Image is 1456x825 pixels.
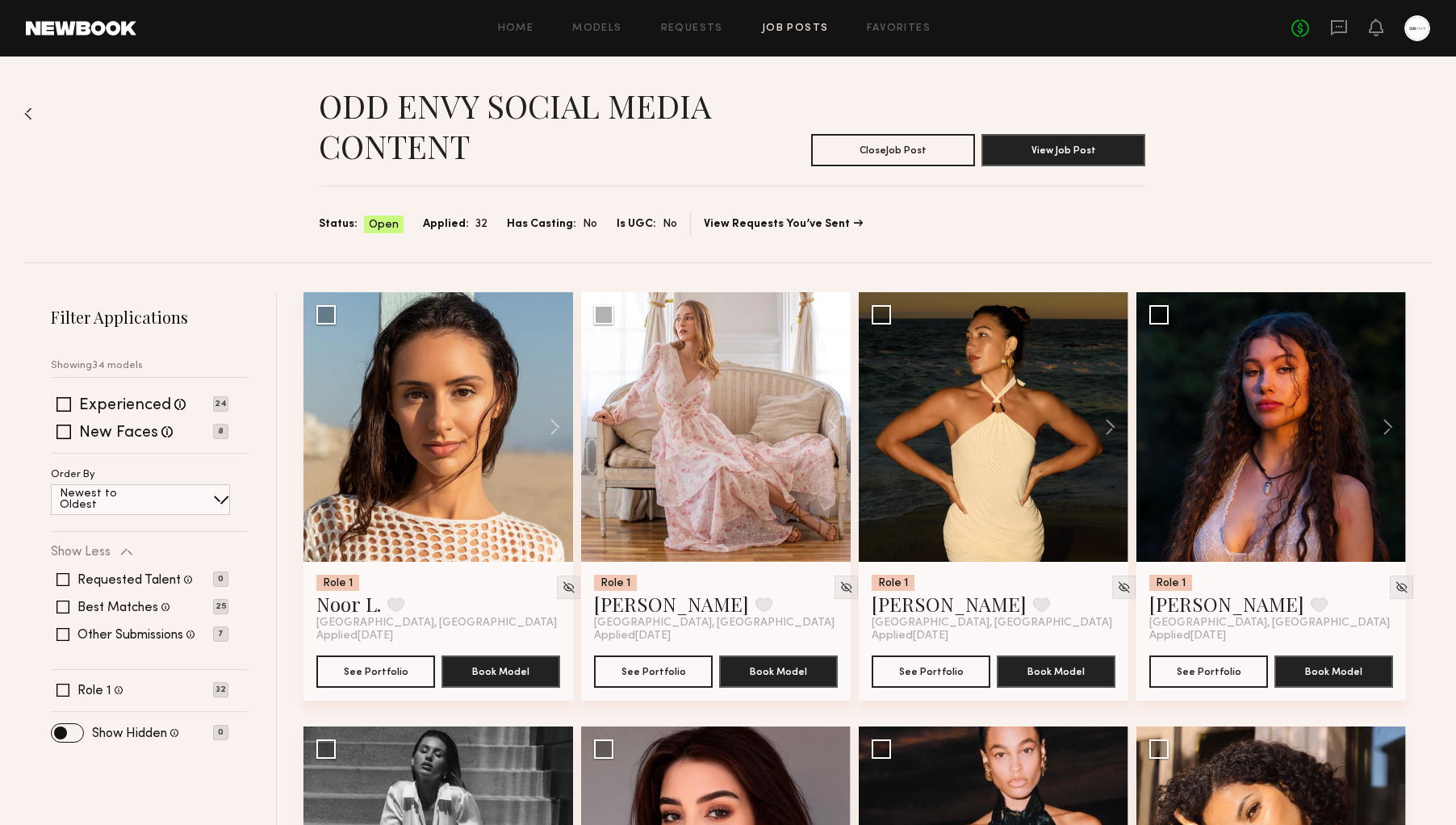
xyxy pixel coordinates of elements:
a: Requests [661,23,723,34]
button: Book Model [719,655,838,688]
label: Other Submissions [77,629,183,642]
button: See Portfolio [594,655,713,688]
a: View Requests You’ve Sent [704,219,863,230]
button: See Portfolio [316,655,435,688]
button: Book Model [1274,655,1393,688]
span: Applied: [423,216,469,233]
span: [GEOGRAPHIC_DATA], [GEOGRAPHIC_DATA] [872,617,1112,630]
label: Best Matches [77,601,158,614]
button: See Portfolio [872,655,990,688]
div: Applied [DATE] [872,630,1115,643]
button: Book Model [441,655,560,688]
div: Role 1 [594,575,637,591]
span: No [583,216,597,233]
span: 32 [475,216,487,233]
h1: ODD ENVY SOCIAL MEDIA CONTENT [319,86,732,166]
label: Role 1 [77,685,111,697]
div: Role 1 [1149,575,1192,591]
button: See Portfolio [1149,655,1268,688]
div: Role 1 [316,575,359,591]
a: [PERSON_NAME] [594,591,749,617]
p: 32 [213,682,228,697]
button: View Job Post [981,134,1145,166]
div: Applied [DATE] [594,630,838,643]
span: [GEOGRAPHIC_DATA], [GEOGRAPHIC_DATA] [594,617,835,630]
h2: Filter Applications [51,306,249,328]
label: Requested Talent [77,574,181,587]
p: 0 [213,572,228,587]
span: No [663,216,677,233]
p: Newest to Oldest [60,488,156,511]
a: Home [498,23,534,34]
div: Role 1 [872,575,914,591]
p: 8 [213,424,228,439]
a: Book Model [997,664,1115,677]
div: Applied [DATE] [316,630,560,643]
a: Book Model [441,664,560,677]
p: 7 [213,626,228,642]
label: Show Hidden [92,727,167,740]
a: Book Model [719,664,838,677]
div: Applied [DATE] [1149,630,1393,643]
a: Models [572,23,621,34]
p: 0 [213,725,228,740]
img: Unhide Model [1117,580,1131,594]
a: Book Model [1274,664,1393,677]
span: Is UGC: [617,216,656,233]
label: New Faces [79,425,158,442]
span: Status: [319,216,358,233]
a: Noor L. [316,591,381,617]
p: 25 [213,599,228,614]
button: CloseJob Post [811,134,975,166]
button: Book Model [997,655,1115,688]
img: Unhide Model [1395,580,1408,594]
span: Open [369,217,399,233]
p: Order By [51,470,95,480]
img: Unhide Model [562,580,575,594]
img: Back to previous page [24,107,32,120]
span: [GEOGRAPHIC_DATA], [GEOGRAPHIC_DATA] [316,617,557,630]
a: Job Posts [762,23,829,34]
a: [PERSON_NAME] [1149,591,1304,617]
label: Experienced [79,398,171,414]
p: Show Less [51,546,111,559]
a: Favorites [867,23,931,34]
a: [PERSON_NAME] [872,591,1027,617]
span: [GEOGRAPHIC_DATA], [GEOGRAPHIC_DATA] [1149,617,1390,630]
img: Unhide Model [839,580,853,594]
p: Showing 34 models [51,361,143,371]
span: Has Casting: [507,216,576,233]
p: 24 [213,396,228,412]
